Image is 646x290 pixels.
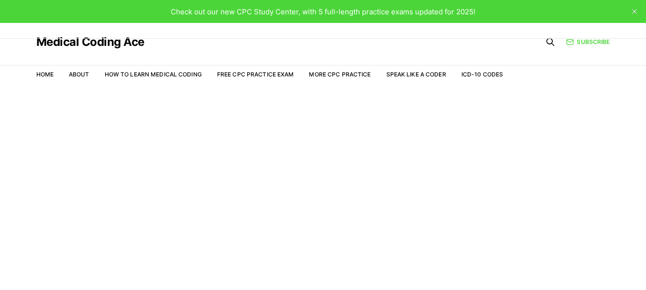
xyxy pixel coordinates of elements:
a: How to Learn Medical Coding [105,71,202,78]
a: Home [36,71,54,78]
a: Subscribe [566,38,610,46]
a: Medical Coding Ace [36,36,144,48]
a: More CPC Practice [309,71,371,78]
span: Check out our new CPC Study Center, with 5 full-length practice exams updated for 2025! [171,7,475,16]
a: About [69,71,89,78]
iframe: portal-trigger [490,243,646,290]
button: close [627,4,642,19]
a: Free CPC Practice Exam [217,71,294,78]
a: Speak Like a Coder [386,71,446,78]
a: ICD-10 Codes [461,71,503,78]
